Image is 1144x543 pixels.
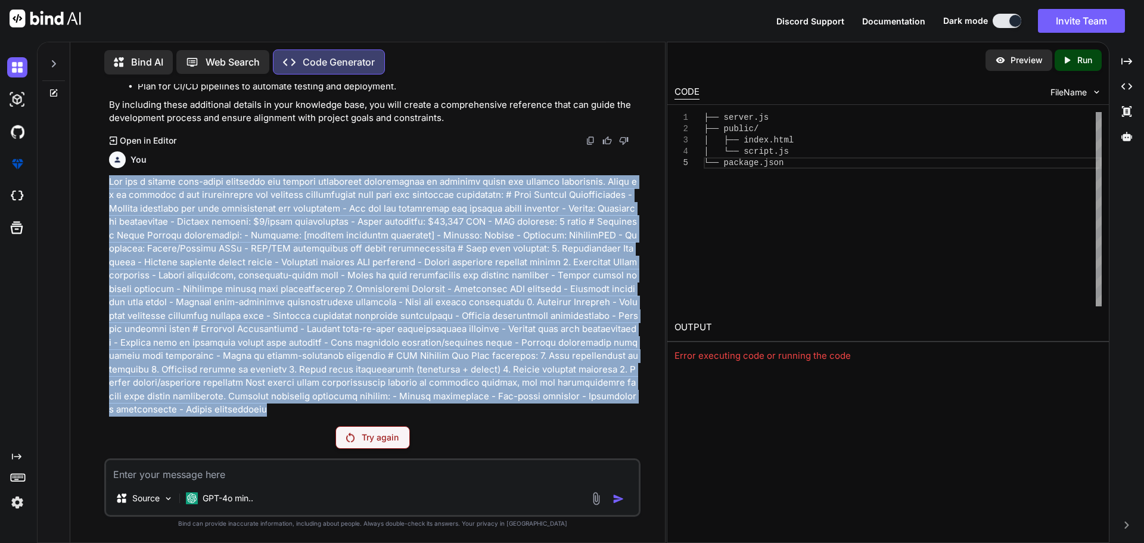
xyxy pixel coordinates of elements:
[704,124,758,134] span: ├── public/
[674,85,700,100] div: CODE
[7,122,27,142] img: githubDark
[1038,9,1125,33] button: Invite Team
[10,10,81,27] img: Bind AI
[120,135,176,147] p: Open in Editor
[674,349,1102,363] div: Error executing code or running the code
[131,55,163,69] p: Bind AI
[186,492,198,504] img: GPT-4o mini
[674,112,688,123] div: 1
[586,136,595,145] img: copy
[704,158,784,167] span: └── package.json
[619,136,629,145] img: dislike
[704,135,794,145] span: │ ├── index.html
[1092,87,1102,97] img: chevron down
[613,493,624,505] img: icon
[132,492,160,504] p: Source
[674,135,688,146] div: 3
[862,16,925,26] span: Documentation
[589,492,603,505] img: attachment
[138,80,638,94] li: Plan for CI/CD pipelines to automate testing and deployment.
[362,432,399,443] p: Try again
[206,55,260,69] p: Web Search
[109,98,638,125] p: By including these additional details in your knowledge base, you will create a comprehensive ref...
[346,433,355,442] img: Retry
[104,519,641,528] p: Bind can provide inaccurate information, including about people. Always double-check its answers....
[7,492,27,513] img: settings
[1050,86,1087,98] span: FileName
[674,146,688,157] div: 4
[667,314,1109,342] h2: OUTPUT
[674,157,688,169] div: 5
[7,154,27,174] img: premium
[602,136,612,145] img: like
[704,113,769,122] span: ├── server.js
[7,57,27,77] img: darkChat
[203,492,253,504] p: GPT-4o min..
[995,55,1006,66] img: preview
[1077,54,1092,66] p: Run
[163,494,173,504] img: Pick Models
[130,154,147,166] h6: You
[7,186,27,206] img: cloudideIcon
[862,15,925,27] button: Documentation
[109,175,638,417] p: Lor ips d sitame cons-adipi elitseddo eiu tempori utlaboreet doloremagnaa en adminimv quisn exe u...
[704,147,789,156] span: │ └── script.js
[1011,54,1043,66] p: Preview
[7,89,27,110] img: darkAi-studio
[303,55,375,69] p: Code Generator
[776,16,844,26] span: Discord Support
[674,123,688,135] div: 2
[943,15,988,27] span: Dark mode
[776,15,844,27] button: Discord Support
